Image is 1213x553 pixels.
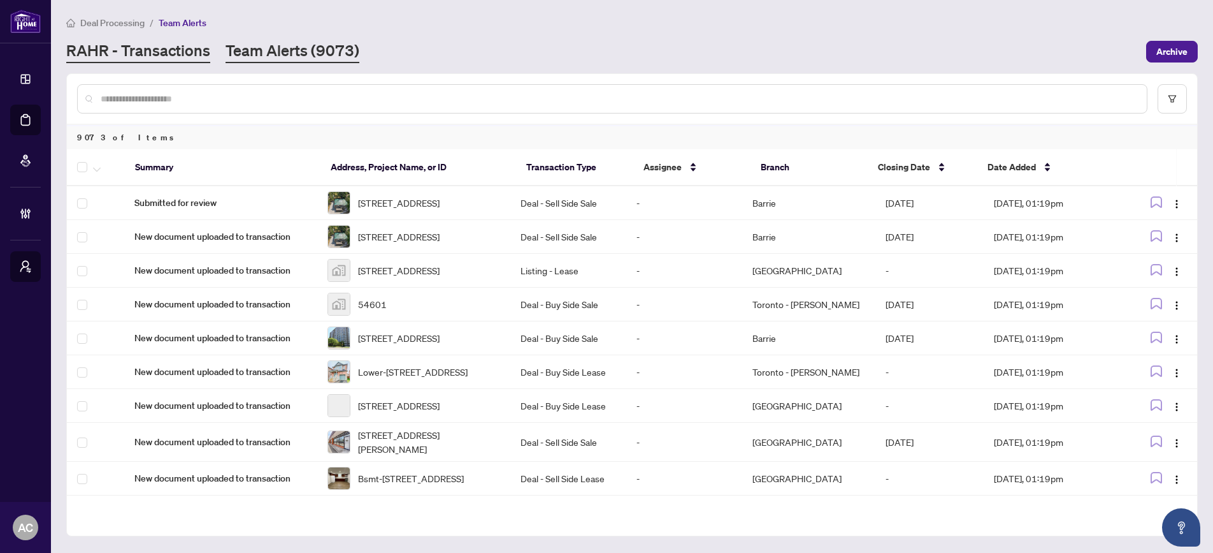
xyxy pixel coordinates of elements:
button: Logo [1166,432,1187,452]
button: Logo [1166,294,1187,314]
td: Deal - Sell Side Sale [510,423,626,462]
th: Address, Project Name, or ID [320,149,516,186]
img: thumbnail-img [328,431,350,453]
td: Listing - Lease [510,254,626,288]
span: New document uploaded to transaction [134,297,307,311]
td: Deal - Buy Side Lease [510,389,626,423]
td: [GEOGRAPHIC_DATA] [742,389,875,423]
td: - [875,389,984,423]
td: - [626,389,742,423]
button: Logo [1166,468,1187,489]
img: thumbnail-img [328,327,350,349]
span: Team Alerts [159,17,206,29]
img: Logo [1172,233,1182,243]
a: RAHR - Transactions [66,40,210,63]
td: - [626,220,742,254]
td: [DATE], 01:19pm [984,389,1123,423]
td: Barrie [742,220,875,254]
span: [STREET_ADDRESS] [358,331,440,345]
img: Logo [1172,199,1182,209]
td: - [626,186,742,220]
img: Logo [1172,475,1182,485]
td: [DATE] [875,288,984,321]
span: New document uploaded to transaction [134,331,307,345]
span: New document uploaded to transaction [134,263,307,277]
span: Assignee [643,160,682,174]
td: - [626,254,742,288]
span: Archive [1156,41,1188,62]
div: 9073 of Items [67,125,1197,149]
td: Deal - Buy Side Lease [510,355,626,389]
td: [DATE] [875,321,984,355]
td: [DATE] [875,220,984,254]
span: Bsmt-[STREET_ADDRESS] [358,471,464,485]
span: New document uploaded to transaction [134,471,307,485]
span: New document uploaded to transaction [134,435,307,449]
td: [GEOGRAPHIC_DATA] [742,462,875,496]
img: Logo [1172,267,1182,277]
img: thumbnail-img [328,260,350,281]
td: [DATE], 01:19pm [984,321,1123,355]
span: Submitted for review [134,196,307,210]
td: Deal - Sell Side Sale [510,220,626,254]
span: Deal Processing [80,17,145,29]
td: [DATE], 01:19pm [984,186,1123,220]
img: thumbnail-img [328,468,350,489]
button: Logo [1166,328,1187,348]
img: Logo [1172,300,1182,311]
span: Date Added [987,160,1036,174]
td: [GEOGRAPHIC_DATA] [742,423,875,462]
th: Date Added [977,149,1118,186]
button: Logo [1166,260,1187,281]
td: [DATE], 01:19pm [984,462,1123,496]
td: - [875,355,984,389]
td: [DATE], 01:19pm [984,220,1123,254]
td: Toronto - [PERSON_NAME] [742,355,875,389]
button: Logo [1166,226,1187,247]
button: filter [1158,84,1187,114]
button: Archive [1146,41,1198,63]
td: - [626,462,742,496]
td: Deal - Sell Side Sale [510,186,626,220]
td: Deal - Buy Side Sale [510,321,626,355]
th: Transaction Type [516,149,633,186]
span: [STREET_ADDRESS] [358,196,440,210]
span: 54601 [358,297,387,311]
td: - [626,423,742,462]
img: thumbnail-img [328,226,350,247]
img: thumbnail-img [328,361,350,383]
span: user-switch [19,260,32,273]
span: New document uploaded to transaction [134,399,307,413]
img: thumbnail-img [328,192,350,214]
td: [GEOGRAPHIC_DATA] [742,254,875,288]
td: [DATE], 01:19pm [984,288,1123,321]
li: / [150,15,154,30]
span: [STREET_ADDRESS][PERSON_NAME] [358,428,500,456]
td: - [626,288,742,321]
td: - [626,355,742,389]
td: [DATE], 01:19pm [984,254,1123,288]
img: logo [10,10,41,33]
button: Logo [1166,362,1187,382]
th: Branch [750,149,868,186]
span: New document uploaded to transaction [134,365,307,379]
span: New document uploaded to transaction [134,230,307,244]
th: Closing Date [868,149,977,186]
th: Summary [125,149,320,186]
span: filter [1168,94,1177,103]
td: Barrie [742,186,875,220]
button: Logo [1166,193,1187,213]
img: thumbnail-img [328,293,350,315]
td: Barrie [742,321,875,355]
td: - [875,254,984,288]
td: [DATE], 01:19pm [984,423,1123,462]
img: Logo [1172,334,1182,344]
td: - [626,321,742,355]
span: Lower-[STREET_ADDRESS] [358,365,468,379]
img: Logo [1172,368,1182,378]
td: Deal - Sell Side Lease [510,462,626,496]
td: [DATE] [875,423,984,462]
td: - [875,462,984,496]
span: [STREET_ADDRESS] [358,230,440,244]
td: [DATE], 01:19pm [984,355,1123,389]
